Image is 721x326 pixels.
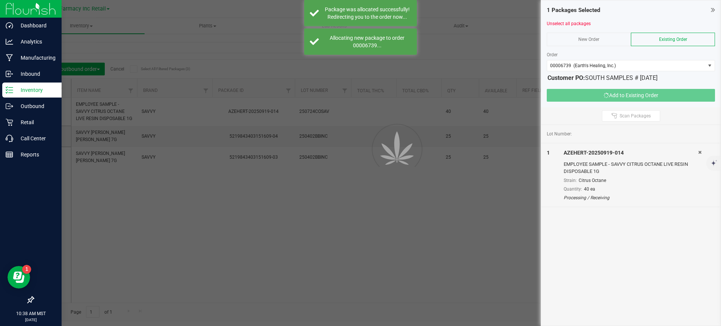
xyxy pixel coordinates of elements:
[578,37,599,42] span: New Order
[13,21,58,30] p: Dashboard
[564,149,698,157] div: AZEHERT-20250919-014
[13,86,58,95] p: Inventory
[6,102,13,110] inline-svg: Outbound
[3,317,58,323] p: [DATE]
[6,38,13,45] inline-svg: Analytics
[548,74,658,81] span: SOUTH SAMPLES # [DATE]
[3,310,58,317] p: 10:38 AM MST
[6,54,13,62] inline-svg: Manufacturing
[564,161,698,175] div: EMPLOYEE SAMPLE - SAVVY CITRUS OCTANE LIVE RESIN DISPOSABLE 1G
[6,86,13,94] inline-svg: Inventory
[6,22,13,29] inline-svg: Dashboard
[22,265,31,274] iframe: Resource center unread badge
[659,37,687,42] span: Existing Order
[564,178,577,183] span: Strain:
[547,89,715,102] button: Add to Existing Order
[579,178,606,183] span: Citrus Octane
[564,194,698,201] div: Processing / Receiving
[547,150,550,156] span: 1
[6,151,13,158] inline-svg: Reports
[13,118,58,127] p: Retail
[13,53,58,62] p: Manufacturing
[602,110,660,122] button: Scan Packages
[6,119,13,126] inline-svg: Retail
[323,6,411,21] div: Package was allocated successfully! Redirecting you to the order now...
[13,102,58,111] p: Outbound
[323,34,411,49] div: Allocating new package to order 00006739...
[547,131,572,137] span: Lot Number:
[6,70,13,78] inline-svg: Inbound
[8,266,30,288] iframe: Resource center
[547,21,591,26] a: Unselect all packages
[547,52,558,57] span: Order
[564,186,582,192] span: Quantity:
[584,186,595,192] span: 40 ea
[13,69,58,78] p: Inbound
[13,37,58,46] p: Analytics
[13,134,58,143] p: Call Center
[548,74,585,81] strong: Customer PO:
[620,113,651,119] span: Scan Packages
[550,63,616,68] span: 00006739 (Earth's Healing, Inc.)
[13,150,58,159] p: Reports
[6,135,13,142] inline-svg: Call Center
